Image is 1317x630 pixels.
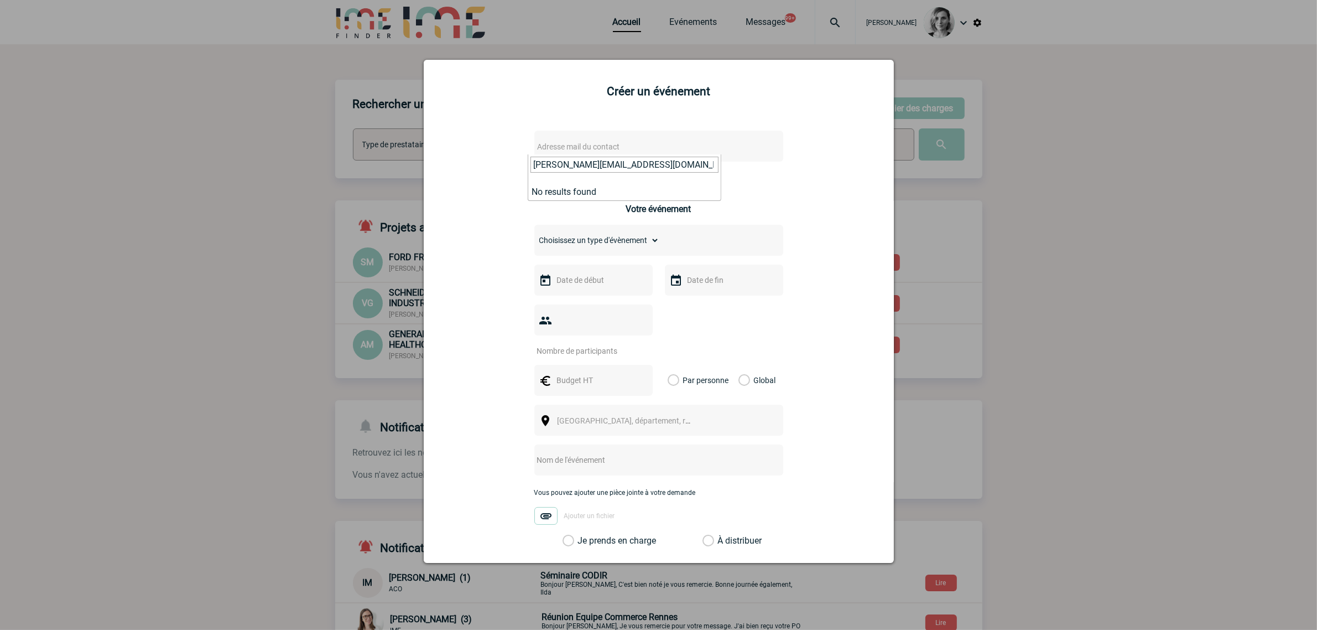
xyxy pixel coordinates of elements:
[626,204,691,214] h3: Votre événement
[564,512,615,520] span: Ajouter un fichier
[563,535,581,546] label: Je prends en charge
[534,344,638,358] input: Nombre de participants
[554,273,631,287] input: Date de début
[534,453,754,467] input: Nom de l'événement
[685,273,761,287] input: Date de fin
[738,365,746,396] label: Global
[538,142,620,151] span: Adresse mail du contact
[534,489,783,497] p: Vous pouvez ajouter une pièce jointe à votre demande
[554,373,631,388] input: Budget HT
[438,85,880,98] h2: Créer un événement
[558,416,711,425] span: [GEOGRAPHIC_DATA], département, région...
[528,183,721,200] li: No results found
[668,365,680,396] label: Par personne
[702,535,714,546] label: À distribuer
